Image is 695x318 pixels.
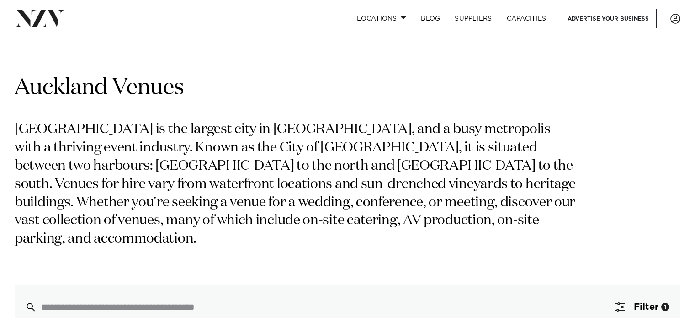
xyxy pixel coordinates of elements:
[634,302,658,312] span: Filter
[15,10,64,27] img: nzv-logo.png
[560,9,657,28] a: Advertise your business
[350,9,414,28] a: Locations
[661,303,669,311] div: 1
[414,9,447,28] a: BLOG
[447,9,499,28] a: SUPPLIERS
[15,121,579,248] p: [GEOGRAPHIC_DATA] is the largest city in [GEOGRAPHIC_DATA], and a busy metropolis with a thriving...
[499,9,554,28] a: Capacities
[15,74,680,102] h1: Auckland Venues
